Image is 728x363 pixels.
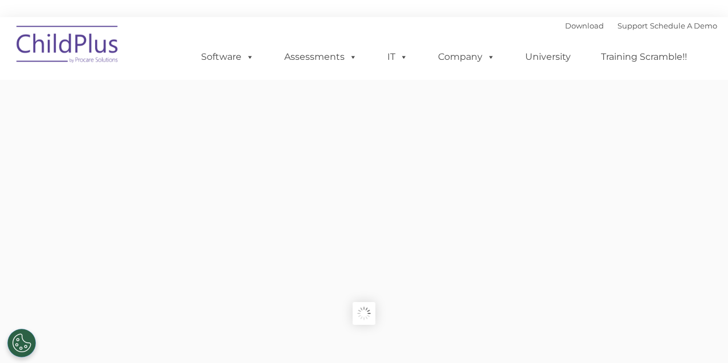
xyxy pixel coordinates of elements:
a: Software [190,46,265,68]
a: IT [376,46,419,68]
a: Training Scramble!! [590,46,698,68]
a: Company [427,46,506,68]
a: Support [617,21,648,30]
button: Cookies Settings [7,329,36,357]
a: Assessments [273,46,369,68]
img: ChildPlus by Procare Solutions [11,18,125,75]
a: Schedule A Demo [650,21,717,30]
a: University [514,46,582,68]
font: | [565,21,717,30]
a: Download [565,21,604,30]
